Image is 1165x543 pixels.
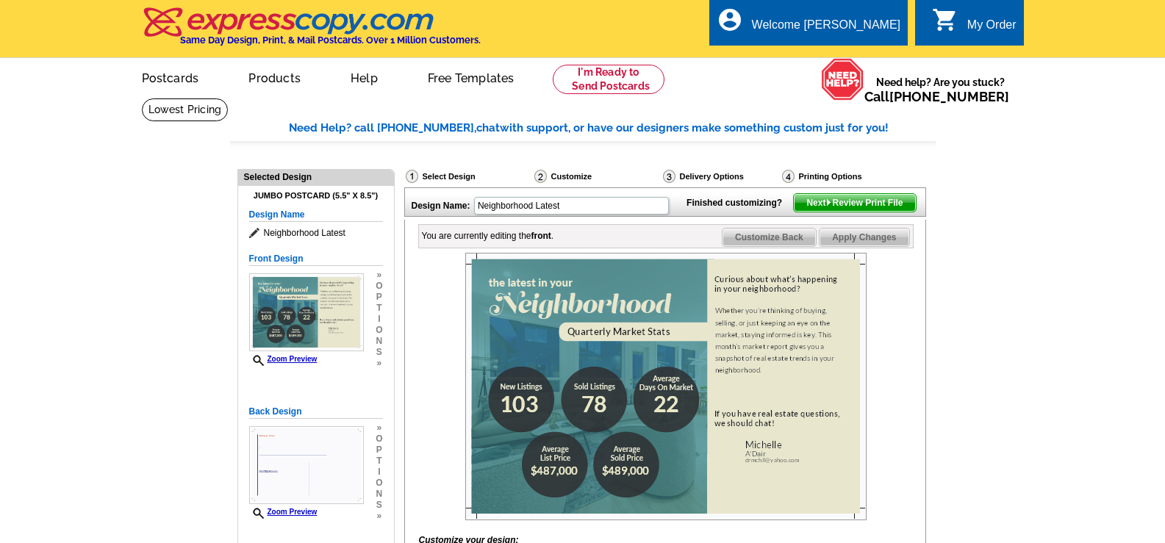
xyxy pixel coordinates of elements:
[932,7,958,33] i: shopping_cart
[249,508,318,516] a: Zoom Preview
[180,35,481,46] h4: Same Day Design, Print, & Mail Postcards. Over 1 Million Customers.
[238,170,394,184] div: Selected Design
[376,325,382,336] span: o
[249,226,383,240] span: Neighborhood Latest
[531,231,551,241] b: front
[465,253,867,520] img: Z18876229_00001_1.jpg
[376,489,382,500] span: n
[376,500,382,511] span: s
[533,169,662,187] div: Customize
[781,169,911,184] div: Printing Options
[406,170,418,183] img: Select Design
[534,170,547,183] img: Customize
[327,60,401,94] a: Help
[376,478,382,489] span: o
[249,355,318,363] a: Zoom Preview
[376,358,382,369] span: »
[376,347,382,358] span: s
[864,75,1017,104] span: Need help? Are you stuck?
[663,170,675,183] img: Delivery Options
[376,303,382,314] span: t
[889,89,1009,104] a: [PHONE_NUMBER]
[404,169,533,187] div: Select Design
[376,292,382,303] span: p
[249,252,383,266] h5: Front Design
[376,336,382,347] span: n
[142,18,481,46] a: Same Day Design, Print, & Mail Postcards. Over 1 Million Customers.
[376,281,382,292] span: o
[723,229,816,246] span: Customize Back
[476,121,500,134] span: chat
[376,270,382,281] span: »
[687,198,791,208] strong: Finished customizing?
[820,229,908,246] span: Apply Changes
[249,191,383,201] h4: Jumbo Postcard (5.5" x 8.5")
[249,426,364,504] img: Z18876229_00001_2.jpg
[794,194,915,212] span: Next Review Print File
[376,467,382,478] span: i
[422,229,554,242] div: You are currently editing the .
[249,405,383,419] h5: Back Design
[249,273,364,351] img: Z18876229_00001_1.jpg
[289,120,936,137] div: Need Help? call [PHONE_NUMBER], with support, or have our designers make something custom just fo...
[932,16,1017,35] a: shopping_cart My Order
[376,434,382,445] span: o
[249,208,383,222] h5: Design Name
[376,422,382,434] span: »
[376,445,382,456] span: p
[225,60,324,94] a: Products
[404,60,538,94] a: Free Templates
[717,7,743,33] i: account_circle
[958,497,1165,543] iframe: LiveChat chat widget
[967,18,1017,39] div: My Order
[376,314,382,325] span: i
[825,199,832,206] img: button-next-arrow-white.png
[376,511,382,522] span: »
[821,58,864,101] img: help
[412,201,470,211] strong: Design Name:
[662,169,781,184] div: Delivery Options
[376,456,382,467] span: t
[864,89,1009,104] span: Call
[752,18,900,39] div: Welcome [PERSON_NAME]
[118,60,223,94] a: Postcards
[782,170,795,183] img: Printing Options & Summary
